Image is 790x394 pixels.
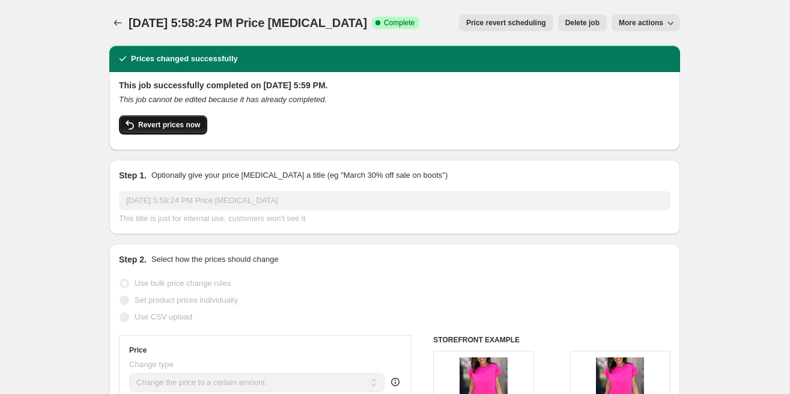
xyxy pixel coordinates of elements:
[466,18,546,28] span: Price revert scheduling
[619,18,663,28] span: More actions
[558,14,607,31] button: Delete job
[433,335,670,345] h6: STOREFRONT EXAMPLE
[135,295,238,305] span: Set product prices individually
[131,53,238,65] h2: Prices changed successfully
[119,115,207,135] button: Revert prices now
[119,95,327,104] i: This job cannot be edited because it has already completed.
[135,312,192,321] span: Use CSV upload
[151,169,448,181] p: Optionally give your price [MEDICAL_DATA] a title (eg "March 30% off sale on boots")
[459,14,553,31] button: Price revert scheduling
[389,376,401,388] div: help
[138,120,200,130] span: Revert prices now
[109,14,126,31] button: Price change jobs
[135,279,231,288] span: Use bulk price change rules
[151,253,279,265] p: Select how the prices should change
[612,14,680,31] button: More actions
[384,18,415,28] span: Complete
[119,214,305,223] span: This title is just for internal use, customers won't see it
[129,345,147,355] h3: Price
[129,360,174,369] span: Change type
[565,18,600,28] span: Delete job
[119,169,147,181] h2: Step 1.
[119,191,670,210] input: 30% off holiday sale
[129,16,367,29] span: [DATE] 5:58:24 PM Price [MEDICAL_DATA]
[119,79,670,91] h2: This job successfully completed on [DATE] 5:59 PM.
[119,253,147,265] h2: Step 2.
